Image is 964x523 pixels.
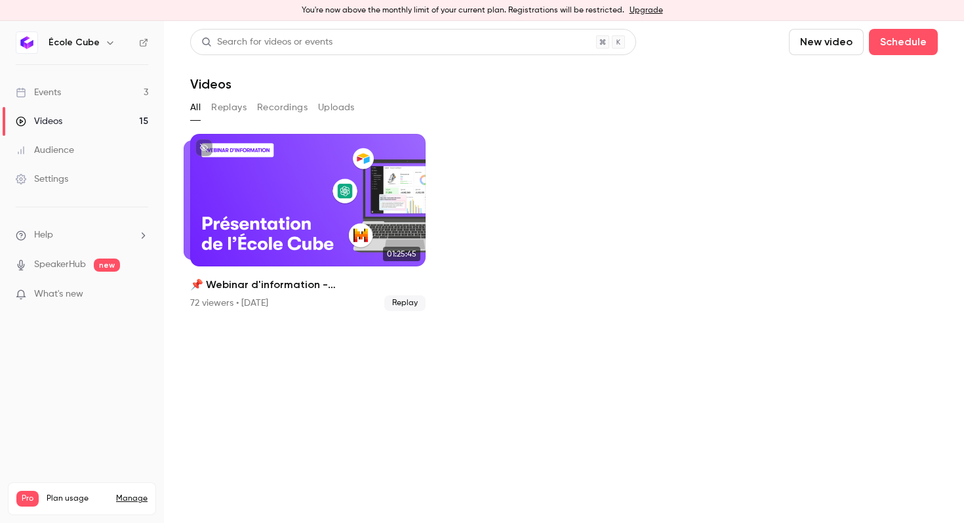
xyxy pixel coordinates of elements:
[630,5,663,16] a: Upgrade
[16,115,62,128] div: Videos
[195,139,212,156] button: unpublished
[116,493,148,504] a: Manage
[190,134,426,311] a: 01:25:4501:25:45📌 Webinar d'information - [GEOGRAPHIC_DATA]72 viewers • [DATE]Replay
[16,173,68,186] div: Settings
[132,289,148,301] iframe: Noticeable Trigger
[16,32,37,53] img: École Cube
[47,493,108,504] span: Plan usage
[190,277,426,293] h2: 📌 Webinar d'information - [GEOGRAPHIC_DATA]
[869,29,938,55] button: Schedule
[257,97,308,118] button: Recordings
[190,134,426,311] li: 📌 Webinar d'information - École Cube
[34,228,53,242] span: Help
[16,491,39,507] span: Pro
[201,35,332,49] div: Search for videos or events
[34,258,86,272] a: SpeakerHub
[16,228,148,242] li: help-dropdown-opener
[384,295,426,311] span: Replay
[789,29,864,55] button: New video
[190,297,268,310] div: 72 viewers • [DATE]
[190,134,938,311] ul: Videos
[49,36,100,49] h6: École Cube
[190,97,201,118] button: All
[211,97,247,118] button: Replays
[34,287,83,301] span: What's new
[190,29,938,515] section: Videos
[16,86,61,99] div: Events
[318,97,355,118] button: Uploads
[94,259,120,272] span: new
[16,144,74,157] div: Audience
[383,247,420,261] span: 01:25:45
[190,76,231,92] h1: Videos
